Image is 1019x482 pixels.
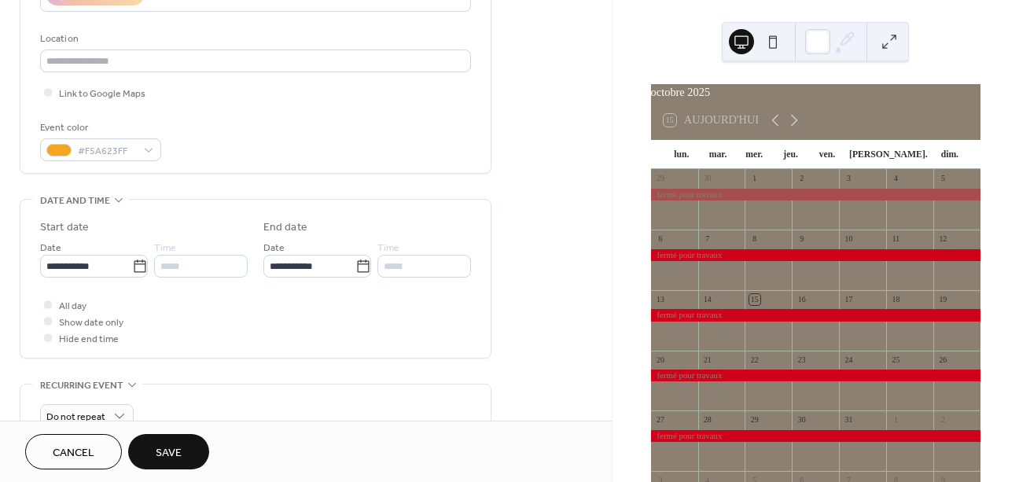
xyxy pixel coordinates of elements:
[46,408,105,426] span: Do not repeat
[937,294,948,305] div: 19
[844,355,855,366] div: 24
[78,143,136,160] span: #F5A623FF
[651,84,980,101] div: octobre 2025
[40,240,61,256] span: Date
[702,294,713,305] div: 14
[40,31,468,47] div: Location
[891,355,902,366] div: 25
[844,415,855,426] div: 31
[156,445,182,462] span: Save
[796,415,807,426] div: 30
[702,174,713,185] div: 30
[749,355,760,366] div: 22
[796,294,807,305] div: 16
[932,140,968,170] div: dim.
[59,86,145,102] span: Link to Google Maps
[59,315,123,331] span: Show date only
[128,434,209,469] button: Save
[796,174,807,185] div: 2
[749,415,760,426] div: 29
[263,240,285,256] span: Date
[40,193,110,209] span: Date and time
[651,189,980,201] div: fermé pour travaux
[664,140,700,170] div: lun.
[700,140,736,170] div: mar.
[891,294,902,305] div: 18
[154,240,176,256] span: Time
[891,234,902,245] div: 11
[651,370,980,381] div: fermé pour travaux
[263,219,307,236] div: End date
[655,355,666,366] div: 20
[749,294,760,305] div: 15
[736,140,772,170] div: mer.
[702,234,713,245] div: 7
[844,234,855,245] div: 10
[377,240,399,256] span: Time
[937,174,948,185] div: 5
[702,415,713,426] div: 28
[844,174,855,185] div: 3
[772,140,808,170] div: jeu.
[844,294,855,305] div: 17
[655,174,666,185] div: 29
[937,234,948,245] div: 12
[891,174,902,185] div: 4
[59,298,86,315] span: All day
[655,234,666,245] div: 6
[655,294,666,305] div: 13
[749,234,760,245] div: 8
[655,415,666,426] div: 27
[25,434,122,469] button: Cancel
[53,445,94,462] span: Cancel
[651,249,980,261] div: fermé pour travaux
[809,140,845,170] div: ven.
[749,174,760,185] div: 1
[40,219,89,236] div: Start date
[40,377,123,394] span: Recurring event
[796,234,807,245] div: 9
[845,140,932,170] div: [PERSON_NAME].
[937,415,948,426] div: 2
[59,331,119,348] span: Hide end time
[702,355,713,366] div: 21
[40,120,158,136] div: Event color
[651,430,980,442] div: fermé pour travaux
[891,415,902,426] div: 1
[796,355,807,366] div: 23
[937,355,948,366] div: 26
[651,309,980,321] div: fermé pour travaux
